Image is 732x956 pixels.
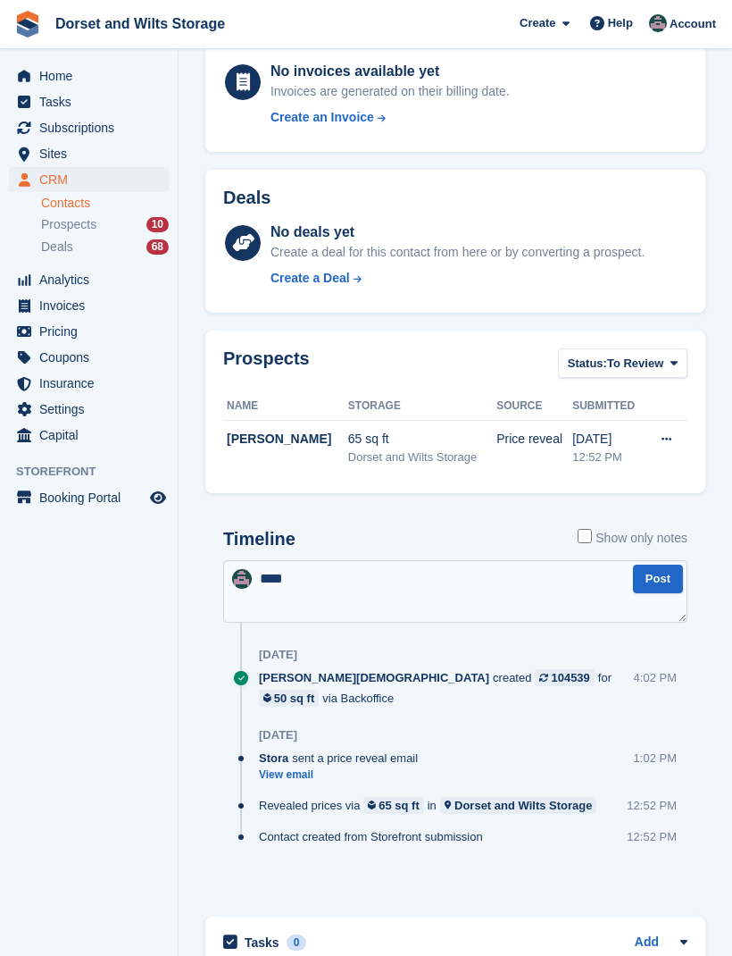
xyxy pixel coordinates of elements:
[535,669,594,686] a: 104539
[41,195,169,212] a: Contacts
[147,487,169,508] a: Preview store
[259,767,427,783] a: View email
[578,529,687,548] label: Show only notes
[9,485,169,510] a: menu
[14,11,41,38] img: stora-icon-8386f47178a22dfd0bd8f6a31ec36ba5ce8667c1dd55bd0f319d3a0aa187defe.svg
[9,141,169,166] a: menu
[270,269,350,288] div: Create a Deal
[9,397,169,422] a: menu
[572,430,645,449] div: [DATE]
[223,392,348,421] th: Name
[259,828,492,845] div: Contact created from Storefront submission
[41,239,73,256] span: Deals
[259,669,634,707] div: created for via Backoffice
[440,797,597,814] a: Dorset and Wilts Storage
[223,188,270,208] h2: Deals
[9,115,169,140] a: menu
[39,267,146,292] span: Analytics
[259,728,297,742] div: [DATE]
[259,750,288,767] span: Stora
[16,463,178,481] span: Storefront
[48,9,232,38] a: Dorset and Wilts Storage
[634,750,677,767] div: 1:02 PM
[274,690,315,707] div: 50 sq ft
[348,430,496,449] div: 65 sq ft
[259,750,427,767] div: sent a price reveal email
[9,319,169,344] a: menu
[578,529,592,543] input: Show only notes
[223,348,310,382] h2: Prospects
[9,293,169,318] a: menu
[9,423,169,448] a: menu
[39,485,146,510] span: Booking Portal
[348,449,496,466] div: Dorset and Wilts Storage
[245,935,279,951] h2: Tasks
[227,430,348,449] div: [PERSON_NAME]
[670,15,716,33] span: Account
[572,449,645,466] div: 12:52 PM
[558,348,687,378] button: Status: To Review
[39,89,146,114] span: Tasks
[9,267,169,292] a: menu
[633,565,683,594] button: Post
[9,167,169,192] a: menu
[607,355,663,373] span: To Review
[348,392,496,421] th: Storage
[634,669,677,686] div: 4:02 PM
[270,269,645,288] a: Create a Deal
[259,648,297,662] div: [DATE]
[232,569,252,589] img: Steph Chick
[259,669,489,686] span: [PERSON_NAME][DEMOGRAPHIC_DATA]
[9,345,169,370] a: menu
[223,529,295,549] h2: Timeline
[39,397,146,422] span: Settings
[39,115,146,140] span: Subscriptions
[551,669,589,686] div: 104539
[39,293,146,318] span: Invoices
[270,61,510,82] div: No invoices available yet
[270,243,645,262] div: Create a deal for this contact from here or by converting a prospect.
[378,797,420,814] div: 65 sq ft
[627,828,677,845] div: 12:52 PM
[496,392,572,421] th: Source
[520,14,555,32] span: Create
[39,345,146,370] span: Coupons
[39,63,146,88] span: Home
[41,215,169,234] a: Prospects 10
[635,933,659,953] a: Add
[39,371,146,396] span: Insurance
[270,82,510,101] div: Invoices are generated on their billing date.
[39,423,146,448] span: Capital
[270,108,510,127] a: Create an Invoice
[627,797,677,814] div: 12:52 PM
[9,63,169,88] a: menu
[39,319,146,344] span: Pricing
[270,108,374,127] div: Create an Invoice
[146,239,169,255] div: 68
[39,167,146,192] span: CRM
[568,355,607,373] span: Status:
[287,935,307,951] div: 0
[259,797,605,814] div: Revealed prices via in
[608,14,633,32] span: Help
[146,217,169,232] div: 10
[649,14,667,32] img: Steph Chick
[39,141,146,166] span: Sites
[363,797,423,814] a: 65 sq ft
[9,89,169,114] a: menu
[572,392,645,421] th: Submitted
[454,797,592,814] div: Dorset and Wilts Storage
[496,430,572,449] div: Price reveal
[259,690,319,707] a: 50 sq ft
[41,238,169,256] a: Deals 68
[9,371,169,396] a: menu
[270,222,645,243] div: No deals yet
[41,216,96,233] span: Prospects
